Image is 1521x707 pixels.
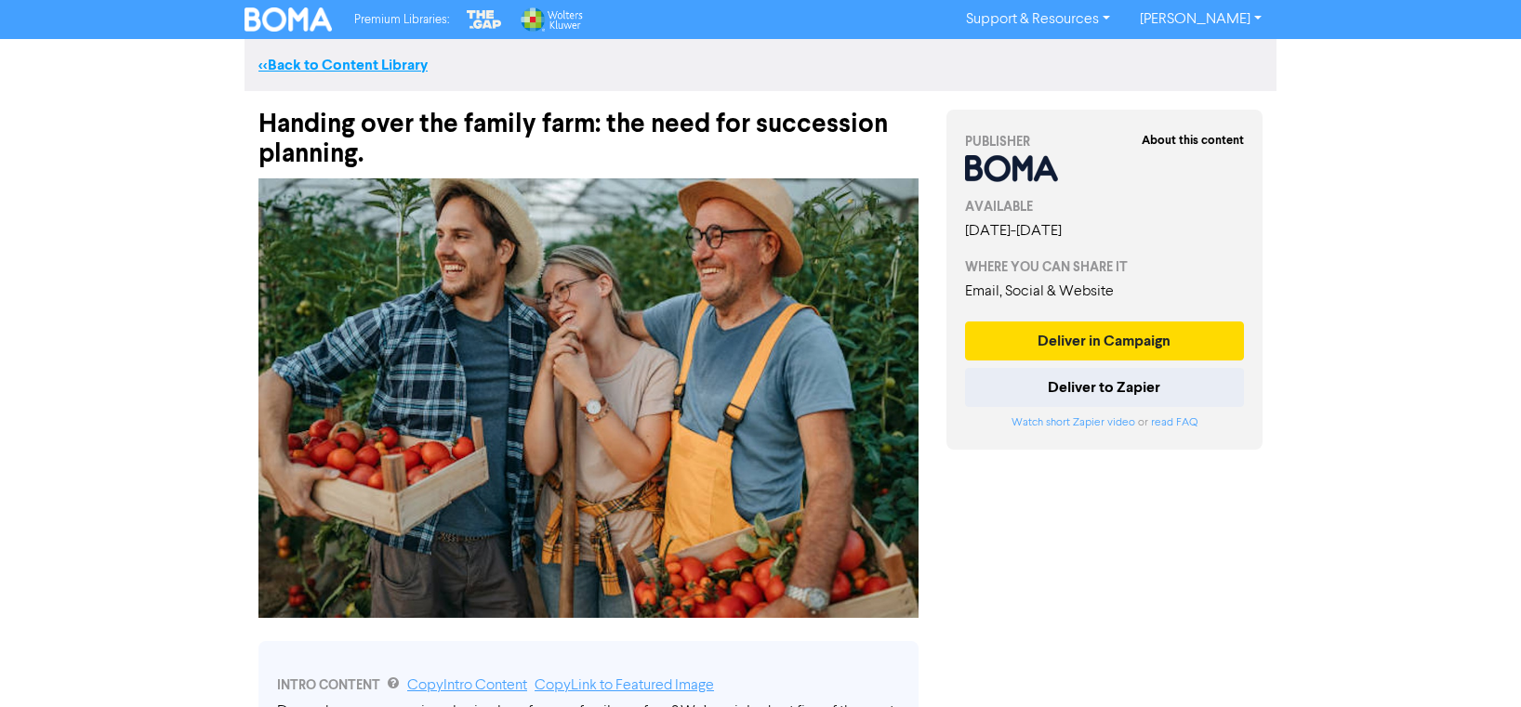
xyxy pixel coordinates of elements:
div: AVAILABLE [965,197,1244,216]
img: BOMA Logo [245,7,332,32]
div: Email, Social & Website [965,281,1244,303]
a: Copy Intro Content [407,678,527,693]
span: Premium Libraries: [354,14,449,26]
div: PUBLISHER [965,132,1244,151]
img: The Gap [464,7,505,32]
button: Deliver in Campaign [965,321,1244,360]
a: read FAQ [1151,417,1197,428]
a: Watch short Zapier video [1012,417,1135,428]
button: Deliver to Zapier [965,368,1244,407]
a: Copy Link to Featured Image [535,678,714,693]
a: <<Back to Content Library [258,56,428,74]
a: [PERSON_NAME] [1125,5,1276,34]
div: [DATE] - [DATE] [965,220,1244,242]
iframe: Chat Widget [1428,618,1521,707]
div: or [965,414,1244,431]
a: Support & Resources [951,5,1125,34]
div: Handing over the family farm: the need for succession planning. [258,91,919,169]
strong: About this content [1142,133,1244,148]
div: WHERE YOU CAN SHARE IT [965,257,1244,277]
img: Wolters Kluwer [519,7,582,32]
div: INTRO CONTENT [277,674,900,697]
